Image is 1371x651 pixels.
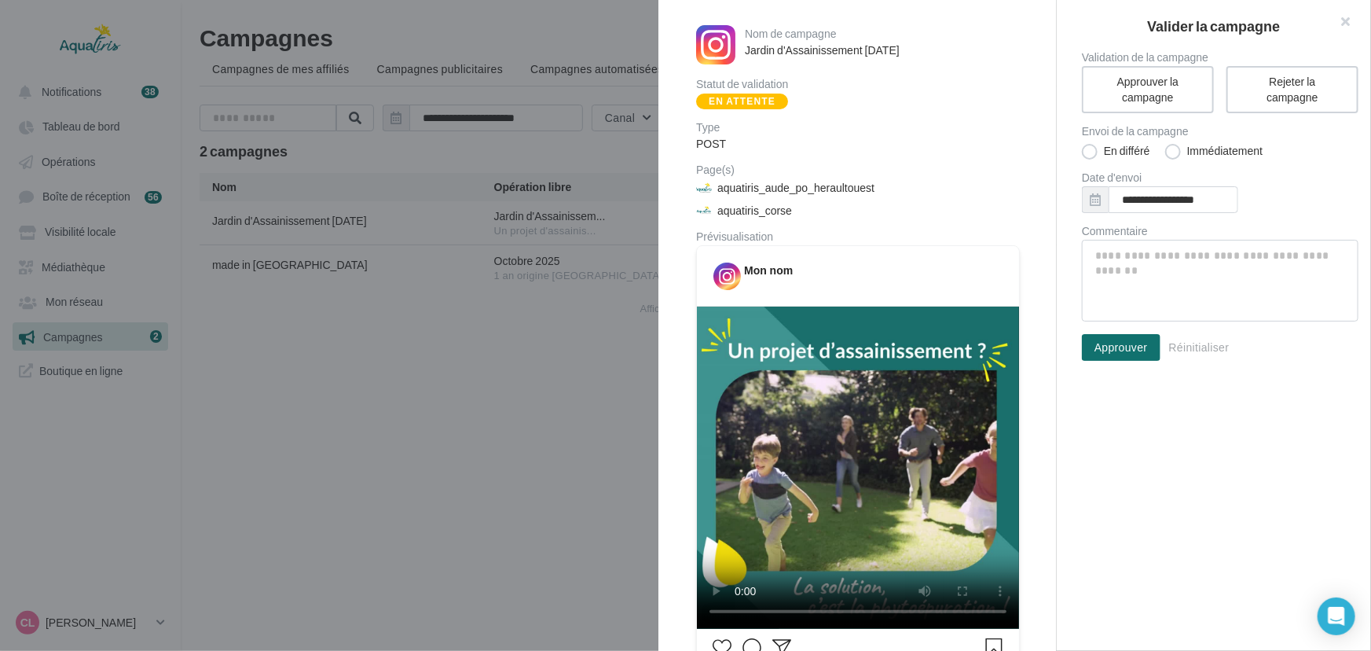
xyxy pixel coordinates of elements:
[1082,172,1358,183] label: Date d'envoi
[717,203,792,219] div: aquatiris_corse
[1082,334,1160,361] button: Approuver
[696,122,1018,133] div: Type
[1101,74,1195,105] div: Approuver la campagne
[696,202,1031,219] a: aquatiris_corse
[717,180,874,196] div: aquatiris_aude_po_heraultouest
[1163,338,1236,357] button: Réinitialiser
[1165,144,1263,160] label: Immédiatement
[1082,144,1150,160] label: En différé
[696,94,788,109] div: En attente
[696,79,1018,90] div: Statut de validation
[745,42,1015,58] div: Jardin d'Assainissement [DATE]
[696,231,1018,242] div: Prévisualisation
[1082,226,1358,237] label: Commentaire
[745,28,1015,39] div: Nom de campagne
[696,136,1018,152] div: POST
[696,164,1031,175] div: Page(s)
[1082,19,1346,33] h2: Valider la campagne
[1082,126,1358,137] label: Envoi de la campagne
[696,178,1031,195] a: aquatiris_aude_po_heraultouest
[696,180,712,196] img: 324849327_910071283353063_2141580850721791940_n.jpg
[1318,598,1355,635] div: Open Intercom Messenger
[1245,74,1340,105] div: Rejeter la campagne
[744,263,793,278] div: Mon nom
[696,203,712,219] img: 558829387_17845717413579397_6550940872937768482_n.jpg
[1082,52,1358,63] label: Validation de la campagne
